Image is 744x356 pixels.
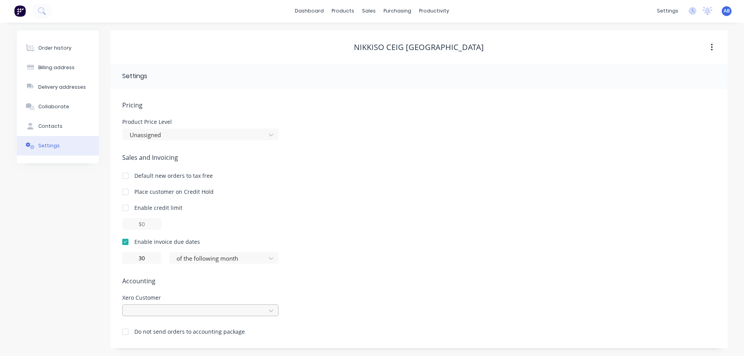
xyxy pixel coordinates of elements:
[14,5,26,17] img: Factory
[354,43,484,52] div: Nikkiso CEIG [GEOGRAPHIC_DATA]
[134,204,182,212] div: Enable credit limit
[358,5,380,17] div: sales
[328,5,358,17] div: products
[122,119,278,125] div: Product Price Level
[122,252,161,264] input: 0
[38,64,75,71] div: Billing address
[653,5,682,17] div: settings
[38,142,60,149] div: Settings
[122,100,716,110] span: Pricing
[134,188,214,196] div: Place customer on Credit Hold
[17,58,99,77] button: Billing address
[17,136,99,156] button: Settings
[415,5,453,17] div: productivity
[17,116,99,136] button: Contacts
[38,123,62,130] div: Contacts
[122,218,161,230] input: $0
[38,45,71,52] div: Order history
[134,172,213,180] div: Default new orders to tax free
[17,77,99,97] button: Delivery addresses
[291,5,328,17] a: dashboard
[134,327,245,336] div: Do not send orders to accounting package
[380,5,415,17] div: purchasing
[38,103,69,110] div: Collaborate
[134,238,200,246] div: Enable invoice due dates
[724,7,730,14] span: AB
[122,276,716,286] span: Accounting
[17,97,99,116] button: Collaborate
[122,72,147,81] div: Settings
[17,38,99,58] button: Order history
[38,84,86,91] div: Delivery addresses
[122,295,278,301] div: Xero Customer
[122,153,716,162] span: Sales and Invoicing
